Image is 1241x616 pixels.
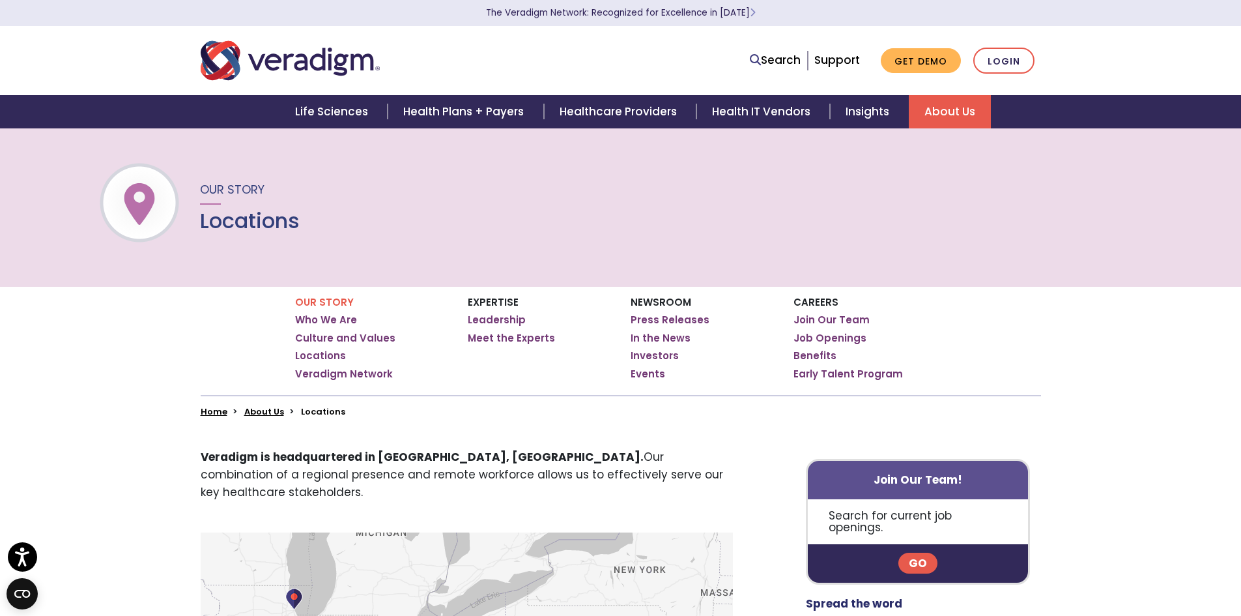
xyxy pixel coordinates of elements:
a: About Us [244,405,284,418]
a: Job Openings [793,332,866,345]
strong: Veradigm is headquartered in [GEOGRAPHIC_DATA], [GEOGRAPHIC_DATA]. [201,449,644,465]
a: Join Our Team [793,314,870,327]
a: Benefits [793,349,836,362]
button: Open CMP widget [7,578,38,609]
a: Home [201,405,227,418]
a: Life Sciences [279,95,388,128]
a: Healthcare Providers [544,95,696,128]
a: Who We Are [295,314,357,327]
img: Veradigm logo [201,39,380,82]
a: Health Plans + Payers [388,95,543,128]
a: Go [898,553,937,574]
p: Search for current job openings. [808,499,1029,544]
a: Press Releases [631,314,709,327]
h1: Locations [200,209,300,233]
a: Culture and Values [295,332,395,345]
span: Our Story [200,181,264,198]
a: Login [973,48,1034,74]
a: Events [631,368,665,381]
a: Leadership [468,314,526,327]
a: In the News [631,332,691,345]
a: Health IT Vendors [696,95,830,128]
a: About Us [909,95,991,128]
span: Learn More [750,7,756,19]
a: Support [814,52,860,68]
strong: Spread the word [806,596,902,611]
a: Investors [631,349,679,362]
a: The Veradigm Network: Recognized for Excellence in [DATE]Learn More [486,7,756,19]
a: Early Talent Program [793,368,903,381]
p: Our combination of a regional presence and remote workforce allows us to effectively serve our ke... [201,448,733,502]
a: Get Demo [881,48,961,74]
strong: Join Our Team! [874,472,962,488]
a: Locations [295,349,346,362]
a: Meet the Experts [468,332,555,345]
a: Veradigm Network [295,368,393,381]
a: Insights [830,95,909,128]
a: Search [750,51,801,69]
